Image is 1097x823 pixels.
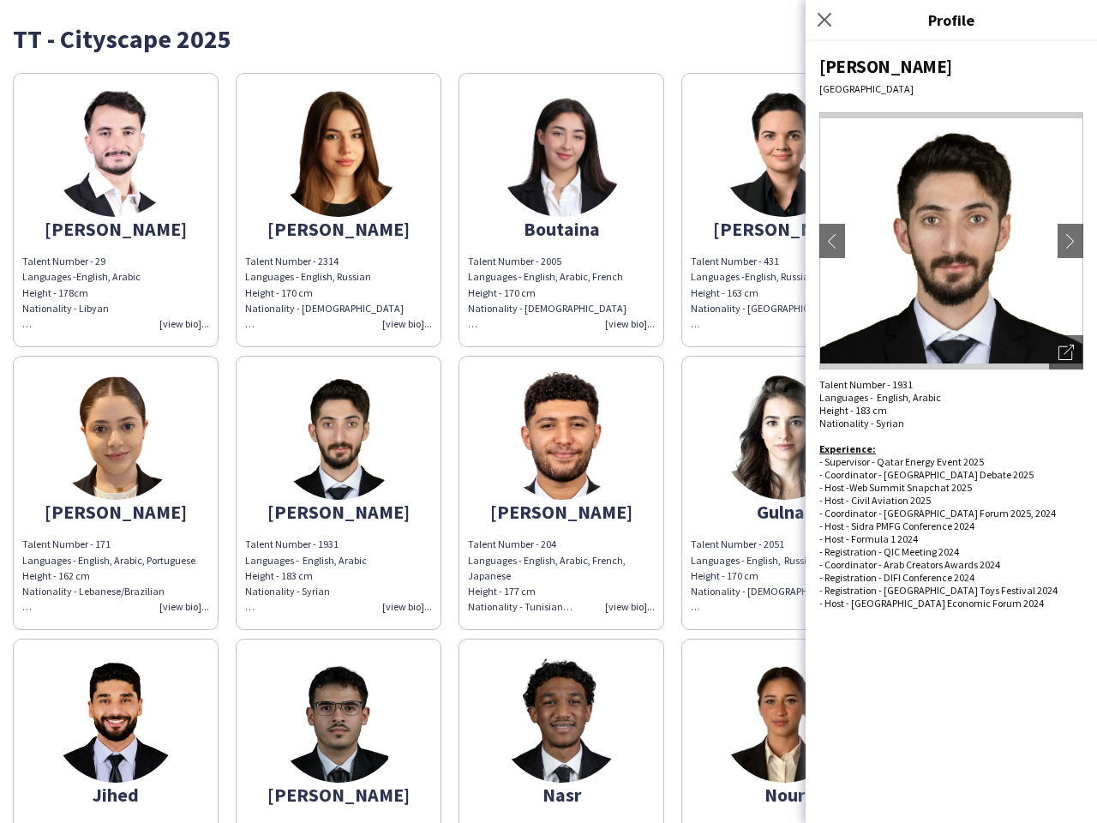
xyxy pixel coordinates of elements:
span: English, Russian, Romanian [745,270,866,283]
div: [PERSON_NAME] [22,221,209,237]
img: Crew avatar or photo [819,112,1083,369]
span: - Coordinator - [GEOGRAPHIC_DATA] Debate 2025 [819,468,1034,481]
div: [PERSON_NAME] [819,55,1083,78]
img: thumb-b083d176-5831-489b-b25d-683b51895855.png [274,88,403,217]
div: Nasr [468,787,655,802]
img: thumb-c1daa408-3f4e-4daf-973d-e9d8305fab80.png [720,371,848,500]
div: Open photos pop-in [1049,335,1083,369]
div: - Coordinator - Arab Creators Awards 2024 [819,558,1083,571]
img: thumb-6f468c74-4645-40a4-a044-d0cb2bae7fce.png [51,88,180,217]
div: [PERSON_NAME] [468,504,655,520]
span: Height - 170 cm [691,569,758,582]
div: - Registration - DIFI Conference 2024 [819,571,1083,584]
img: thumb-2f978ac4-2f16-45c0-8638-0408f1e67c19.png [274,654,403,783]
div: - Registration - QIC Meeting 2024 [819,545,1083,558]
div: Talent Number - 2005 [468,254,655,269]
div: - Registration - [GEOGRAPHIC_DATA] Toys Festival 2024 [819,584,1083,597]
div: Nationality - [GEOGRAPHIC_DATA] [691,301,878,332]
div: TT - Cityscape 2025 [13,26,1084,51]
span: Talent Number - 204 Languages - English, Arabic, French, Japanese Height - 177 cm Nationality - T... [468,538,626,613]
div: Nour [691,787,878,802]
span: Web Summit Snapchat 2025 [849,481,972,494]
span: Height - 178cm [22,286,88,299]
span: Languages - English, Russian Height - 170 cm Nationality - [DEMOGRAPHIC_DATA] [245,270,404,330]
span: Talent Number - 2051 [691,538,784,550]
img: thumb-82cd6232-34da-43cd-8e71-bad1ae3a7233.jpg [51,654,180,783]
div: Jihed [22,787,209,802]
span: Languages - English, Russian [691,554,818,567]
div: [PERSON_NAME] [22,504,209,520]
img: thumb-66549d24eb896.jpeg [720,654,848,783]
div: Boutaina [468,221,655,237]
span: - Host - Civil Aviation 2025 [819,494,931,507]
img: thumb-2e773132-ef44-479f-9502-58c033076bc2.png [720,88,848,217]
div: Gulnar [691,504,878,520]
div: [PERSON_NAME] [245,221,432,237]
span: - Host - [819,481,849,494]
div: - Coordinator - [GEOGRAPHIC_DATA] Forum 2025, 2024 [819,507,1083,520]
div: [GEOGRAPHIC_DATA] [819,82,1083,95]
div: - Host - Sidra PMFG Conference 2024 [819,520,1083,532]
div: [PERSON_NAME] [245,787,432,802]
img: thumb-cf1ef100-bd4c-4bfa-8225-f76fb2db5789.png [274,371,403,500]
span: English, Arabic [76,270,141,283]
b: Experience: [819,442,876,455]
div: Talent Number - 1931 Languages - English, Arabic Height - 183 cm Nationality - Syrian [245,537,432,615]
img: thumb-24027445-e4bb-4dde-9a2a-904929da0a6e.png [497,654,626,783]
span: Talent Number - 431 Languages - [691,255,779,283]
div: - Host - [GEOGRAPHIC_DATA] Economic Forum 2024 [819,597,1083,610]
span: Talent Number - 29 Languages - [22,255,105,283]
img: thumb-e4113425-5afa-4119-9bfc-ab93567e8ec3.png [497,88,626,217]
span: Height - 163 cm [691,286,758,299]
span: Nationality - [DEMOGRAPHIC_DATA] [691,585,849,598]
span: - Supervisor - Qatar Energy Event 2025 [819,455,984,468]
div: Talent Number - 1931 Languages - English, Arabic Height - 183 cm Nationality - Syrian [819,378,1083,610]
span: Nationality - Libyan [22,302,109,315]
span: Talent Number - 171 Languages - English, Arabic, Portuguese Height - 162 cm Nationality - Lebanes... [22,538,195,613]
span: Languages - English, Arabic, French Height - 170 cm Nationality - [DEMOGRAPHIC_DATA] [468,270,626,330]
div: [PERSON_NAME] [245,504,432,520]
h3: Profile [806,9,1097,31]
div: - Host - Formula 1 2024 [819,532,1083,545]
img: thumb-99595767-d77e-4714-a9c3-349fba0315ce.png [51,371,180,500]
img: thumb-fc0ec41b-593b-4b91-99e2-c5bc9b7bb986.png [497,371,626,500]
span: Talent Number - 2314 [245,255,339,267]
div: [PERSON_NAME] [691,221,878,237]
